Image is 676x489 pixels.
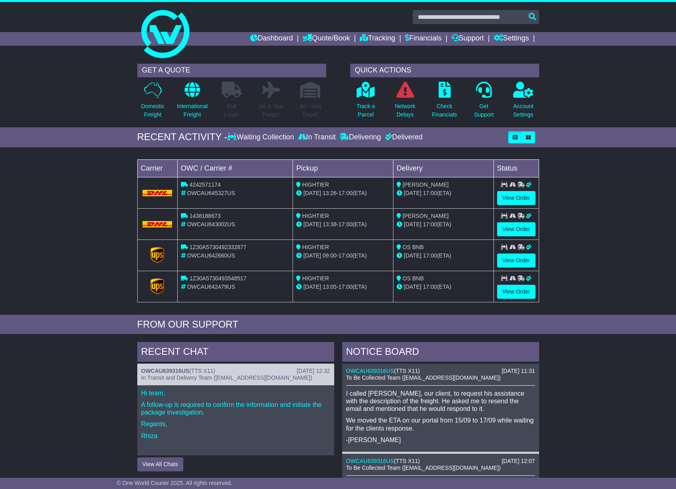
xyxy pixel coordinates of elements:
span: [DATE] [404,190,421,196]
span: © One World Courier 2025. All rights reserved. [117,480,233,486]
td: Delivery [393,159,493,177]
img: DHL.png [142,190,173,196]
p: Network Delays [395,102,415,119]
div: - (ETA) [296,189,390,197]
p: Domestic Freight [141,102,164,119]
a: Financials [405,32,441,46]
span: 17:00 [339,190,353,196]
span: 13:26 [323,190,337,196]
div: RECENT ACTIVITY - [137,131,228,143]
p: Full Loads [222,102,242,119]
span: 17:00 [423,221,437,227]
span: OWCAU645327US [187,190,235,196]
span: OWCAU642479US [187,284,235,290]
p: Check Financials [432,102,457,119]
span: OWCAU642660US [187,252,235,259]
td: Pickup [293,159,393,177]
div: ( ) [346,458,535,465]
span: HIGHTIER [302,181,329,188]
div: [DATE] 11:31 [501,368,535,374]
p: We moved the ETA on our portal from 15/09 to 17/09 while waiting for the clients response. [346,417,535,432]
a: Tracking [360,32,395,46]
img: GetCarrierServiceLogo [150,278,164,294]
p: Account Settings [513,102,534,119]
span: TTS X11 [191,368,213,374]
span: OS BNB [403,244,424,250]
a: NetworkDelays [394,81,415,123]
span: 17:00 [339,284,353,290]
span: [DATE] [404,221,421,227]
a: View Order [497,222,536,236]
div: [DATE] 12:32 [297,368,330,374]
span: TTS X11 [396,458,418,464]
p: A follow-up is required to confirm the information and initiate the package investigation. [141,401,330,416]
a: OWCAU639316US [141,368,190,374]
a: View Order [497,254,536,268]
div: [DATE] 12:07 [501,458,535,465]
div: (ETA) [397,283,490,291]
a: OWCAU639316US [346,368,394,374]
a: DomesticFreight [140,81,164,123]
p: International Freight [177,102,208,119]
a: Track aParcel [356,81,375,123]
div: (ETA) [397,189,490,197]
div: QUICK ACTIONS [350,64,539,77]
div: GET A QUOTE [137,64,326,77]
span: 1438188673 [189,213,221,219]
span: OS BNB [403,275,424,282]
span: [PERSON_NAME] [403,213,449,219]
a: CheckFinancials [431,81,457,123]
p: Air & Sea Freight [259,102,283,119]
div: - (ETA) [296,220,390,229]
div: (ETA) [397,252,490,260]
div: Waiting Collection [227,133,296,142]
span: 17:00 [339,252,353,259]
div: Delivered [383,133,423,142]
a: View Order [497,191,536,205]
span: TTS X11 [396,368,418,374]
span: 13:05 [323,284,337,290]
span: [DATE] [303,221,321,227]
a: View Order [497,285,536,299]
span: HIGHTIER [302,275,329,282]
span: To Be Collected Team ([EMAIL_ADDRESS][DOMAIN_NAME]) [346,374,501,381]
span: 09:00 [323,252,337,259]
img: GetCarrierServiceLogo [150,247,164,263]
div: (ETA) [397,220,490,229]
div: NOTICE BOARD [342,342,539,364]
div: - (ETA) [296,283,390,291]
td: OWC / Carrier # [177,159,293,177]
span: [DATE] [303,284,321,290]
span: To Be Collected Team ([EMAIL_ADDRESS][DOMAIN_NAME]) [346,465,501,471]
p: Track a Parcel [357,102,375,119]
span: [DATE] [303,190,321,196]
div: ( ) [346,368,535,374]
td: Carrier [137,159,177,177]
p: Air / Sea Depot [300,102,321,119]
div: Delivering [338,133,383,142]
p: I called [PERSON_NAME], our client, to request his assistance with the description of the freight... [346,390,535,413]
span: OWCAU643002US [187,221,235,227]
span: [DATE] [303,252,321,259]
span: 17:00 [423,190,437,196]
img: DHL.png [142,221,173,227]
a: Quote/Book [303,32,350,46]
span: 13:38 [323,221,337,227]
a: Dashboard [250,32,293,46]
span: 1Z30A5730493548517 [189,275,246,282]
span: 17:00 [423,284,437,290]
a: Settings [494,32,529,46]
a: InternationalFreight [177,81,208,123]
span: [PERSON_NAME] [403,181,449,188]
p: Get Support [474,102,493,119]
span: 17:00 [339,221,353,227]
p: Regards, [141,420,330,428]
div: - (ETA) [296,252,390,260]
span: In Transit and Delivery Team ([EMAIL_ADDRESS][DOMAIN_NAME]) [141,374,313,381]
a: AccountSettings [513,81,534,123]
p: -[PERSON_NAME] [346,436,535,444]
span: HIGHTIER [302,213,329,219]
a: OWCAU639316US [346,458,394,464]
a: Support [451,32,484,46]
p: Hi team, [141,389,330,397]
